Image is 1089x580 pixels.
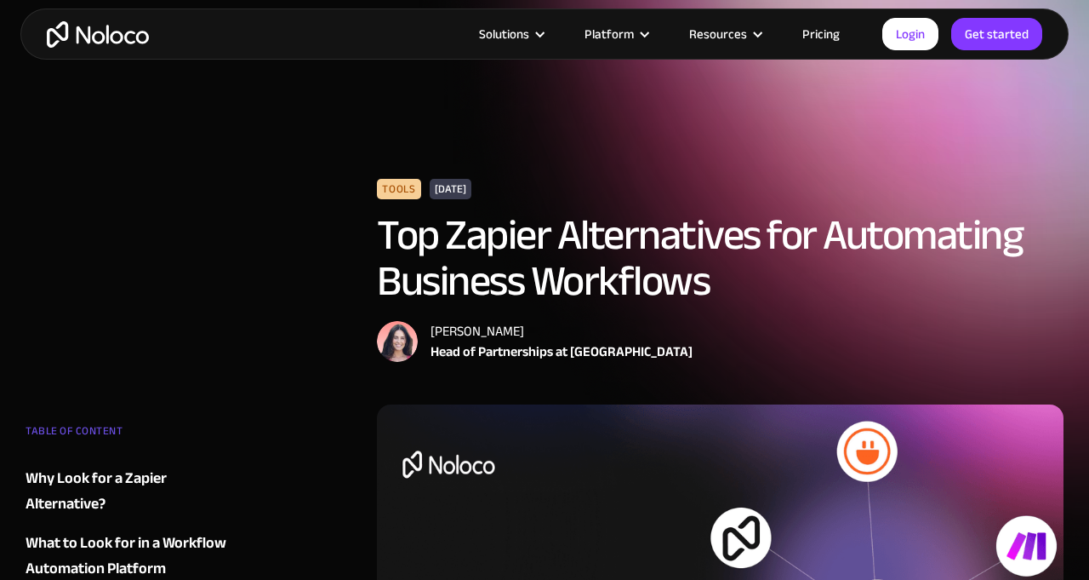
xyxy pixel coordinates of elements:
[951,18,1042,50] a: Get started
[47,21,149,48] a: home
[377,212,1063,304] h1: Top Zapier Alternatives for Automating Business Workflows
[26,418,231,452] div: TABLE OF CONTENT
[668,23,781,45] div: Resources
[584,23,634,45] div: Platform
[563,23,668,45] div: Platform
[430,342,693,362] div: Head of Partnerships at [GEOGRAPHIC_DATA]
[430,321,693,342] div: [PERSON_NAME]
[689,23,747,45] div: Resources
[479,23,529,45] div: Solutions
[377,179,420,199] div: Tools
[882,18,938,50] a: Login
[458,23,563,45] div: Solutions
[26,466,231,517] a: Why Look for a Zapier Alternative?
[781,23,861,45] a: Pricing
[430,179,471,199] div: [DATE]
